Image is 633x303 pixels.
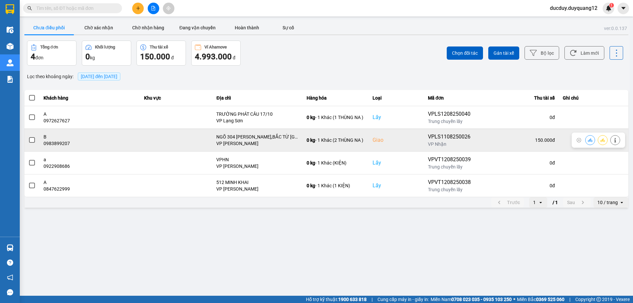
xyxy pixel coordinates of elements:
div: NGÕ 304 [PERSON_NAME],BẮC TỪ [GEOGRAPHIC_DATA],[GEOGRAPHIC_DATA] [216,134,299,140]
div: VPVT1208250038 [428,178,471,186]
div: VP [PERSON_NAME] [216,163,299,169]
span: / 1 [553,198,558,206]
div: 0 đ [479,114,555,121]
th: Ghi chú [559,90,628,106]
div: VPVT1208250039 [428,156,471,164]
div: Trung chuyển lấy [428,118,471,125]
span: ⚪️ [513,298,515,301]
div: VPLS1108250026 [428,133,471,141]
button: caret-down [618,3,629,14]
div: VP Lạng Sơn [216,117,299,124]
div: Tổng đơn [40,45,58,49]
span: message [7,289,13,295]
div: VP Nhận [428,141,471,147]
strong: 0708 023 035 - 0935 103 250 [451,297,512,302]
img: warehouse-icon [7,26,14,33]
span: Chọn đối tác [452,50,478,56]
div: VP [PERSON_NAME] [216,140,299,147]
div: Trung chuyển lấy [428,164,471,170]
button: Sự cố [272,21,305,34]
button: next page. current page 1 / 1 [563,197,591,207]
button: Gán tài xế [488,46,519,60]
span: search [27,6,32,11]
button: Hoàn thành [222,21,272,34]
button: Ví Ahamove4.993.000 đ [191,41,241,66]
span: 0 kg [307,183,315,188]
span: 0 kg [307,137,315,143]
div: Trung chuyển lấy [428,186,471,193]
span: Miền Bắc [517,296,564,303]
span: 150.000 [140,52,170,61]
th: Khách hàng [40,90,140,106]
div: Khối lượng [95,45,115,49]
div: 150.000 đ [479,137,555,143]
div: Ví Ahamove [204,45,227,49]
span: 0 kg [307,160,315,166]
div: 0983899207 [44,140,136,147]
div: Lấy [373,159,420,167]
span: plus [136,6,140,11]
span: caret-down [620,5,626,11]
span: 4.993.000 [195,52,232,61]
strong: 0369 525 060 [536,297,564,302]
span: notification [7,274,13,281]
div: Lấy [373,182,420,190]
div: - 1 Khác (2 THÙNG NA ) [307,137,365,143]
th: Loại [369,90,424,106]
div: 0972627627 [44,117,136,124]
div: Lấy [373,113,420,121]
span: Lọc theo khoảng ngày : [27,73,74,80]
div: Giao [373,136,420,144]
span: copyright [596,297,601,302]
button: Chưa điều phối [24,21,74,34]
th: Mã đơn [424,90,475,106]
div: - 1 Khác (1 THÙNG NA ) [307,114,365,121]
span: 0 kg [307,115,315,120]
th: Địa chỉ [212,90,303,106]
div: VP [PERSON_NAME] [216,186,299,192]
span: Gán tài xế [494,50,514,56]
strong: 1900 633 818 [338,297,367,302]
input: Tìm tên, số ĐT hoặc mã đơn [36,5,114,12]
button: Đang vận chuyển [173,21,222,34]
span: aim [166,6,171,11]
button: Chờ xác nhận [74,21,123,34]
div: VPHN [216,156,299,163]
div: 0 đ [479,160,555,166]
img: warehouse-icon [7,59,14,66]
th: Hàng hóa [303,90,369,106]
div: đ [195,51,237,62]
span: 0 [85,52,90,61]
div: 512 MINH KHAI [216,179,299,186]
div: 10 / trang [597,199,618,206]
div: kg [85,51,128,62]
div: đơn [31,51,73,62]
span: file-add [151,6,156,11]
button: plus [132,3,144,14]
img: logo-vxr [6,4,14,14]
button: aim [163,3,174,14]
div: 0847622999 [44,186,136,192]
button: Thu tài xế150.000 đ [136,41,186,66]
img: solution-icon [7,76,14,83]
div: - 1 Khác (KIỆN) [307,160,365,166]
div: đ [140,51,182,62]
span: 1 [610,3,613,8]
div: a [44,156,136,163]
span: question-circle [7,259,13,266]
svg: open [538,200,543,205]
div: 0922908686 [44,163,136,169]
div: TRƯỜNG PHÁT CẦU 17/10 [216,111,299,117]
img: icon-new-feature [606,5,612,11]
sup: 1 [609,3,614,8]
div: 0 đ [479,182,555,189]
input: Selected 10 / trang. [618,199,619,206]
img: warehouse-icon [7,244,14,251]
div: Thu tài xế [150,45,168,49]
div: A [44,111,136,117]
span: Cung cấp máy in - giấy in: [377,296,429,303]
th: Khu vực [140,90,213,106]
button: Chọn đối tác [447,46,483,60]
span: [DATE] đến [DATE] [78,73,120,80]
span: Miền Nam [431,296,512,303]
